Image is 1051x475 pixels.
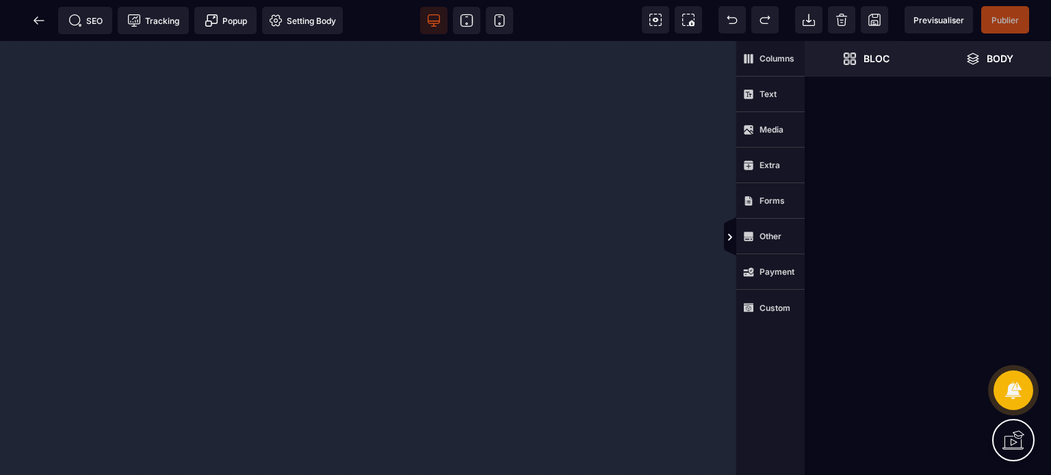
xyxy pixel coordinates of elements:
strong: Columns [760,53,794,64]
span: Open Blocks [805,41,928,77]
span: Tracking [127,14,179,27]
span: Setting Body [269,14,336,27]
span: Screenshot [675,6,702,33]
strong: Forms [760,195,785,206]
strong: Media [760,124,783,135]
strong: Text [760,89,777,99]
span: Popup [205,14,247,27]
strong: Body [987,53,1013,64]
strong: Custom [760,303,790,313]
strong: Bloc [864,53,890,64]
span: SEO [68,14,103,27]
strong: Other [760,231,781,241]
span: Open Layer Manager [928,41,1051,77]
strong: Payment [760,267,794,277]
span: Preview [905,6,973,33]
span: Previsualiser [913,15,964,25]
strong: Extra [760,160,780,170]
span: View components [642,6,669,33]
span: Publier [991,15,1019,25]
